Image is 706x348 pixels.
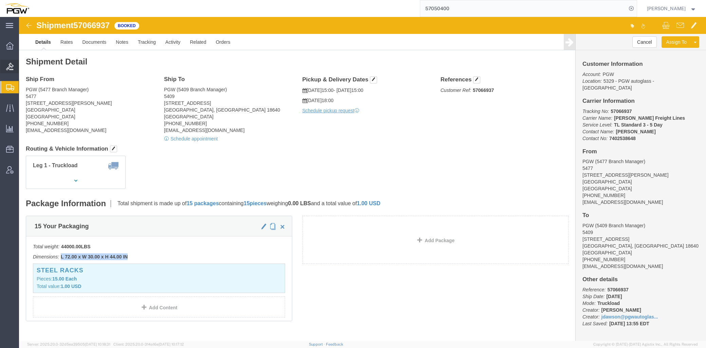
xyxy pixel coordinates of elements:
span: Server: 2025.20.0-32d5ea39505 [27,342,110,346]
iframe: FS Legacy Container [19,17,706,341]
button: [PERSON_NAME] [647,4,697,13]
a: Feedback [326,342,343,346]
span: Client: 2025.20.0-314a16e [113,342,184,346]
img: logo [5,3,29,14]
span: [DATE] 10:17:12 [159,342,184,346]
span: Jesse Dawson [647,5,686,12]
span: [DATE] 10:18:31 [85,342,110,346]
a: Support [309,342,326,346]
input: Search for shipment number, reference number [420,0,627,17]
span: Copyright © [DATE]-[DATE] Agistix Inc., All Rights Reserved [593,342,698,347]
